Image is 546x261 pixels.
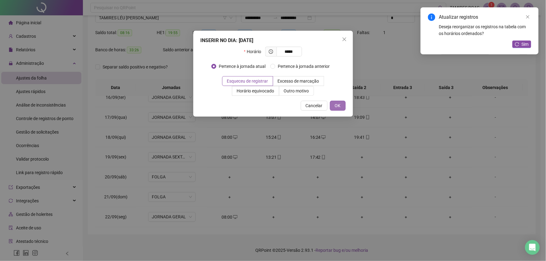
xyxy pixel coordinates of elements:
[278,79,319,84] span: Excesso de marcação
[526,15,530,19] span: close
[428,14,435,21] span: info-circle
[275,63,332,70] span: Pertence à jornada anterior
[335,102,341,109] span: OK
[237,88,274,93] span: Horário equivocado
[439,14,531,21] div: Atualizar registros
[524,14,531,20] a: Close
[330,101,346,111] button: OK
[306,102,323,109] span: Cancelar
[244,47,265,56] label: Horário
[515,42,519,46] span: reload
[525,240,540,255] div: Open Intercom Messenger
[340,34,349,44] button: Close
[201,37,346,44] div: INSERIR NO DIA : [DATE]
[513,41,531,48] button: Sim
[227,79,268,84] span: Esqueceu de registrar
[342,37,347,42] span: close
[301,101,328,111] button: Cancelar
[522,41,529,48] span: Sim
[269,49,273,54] span: clock-circle
[439,23,531,37] div: Deseja reorganizar os registros na tabela com os horários ordenados?
[284,88,309,93] span: Outro motivo
[216,63,268,70] span: Pertence à jornada atual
